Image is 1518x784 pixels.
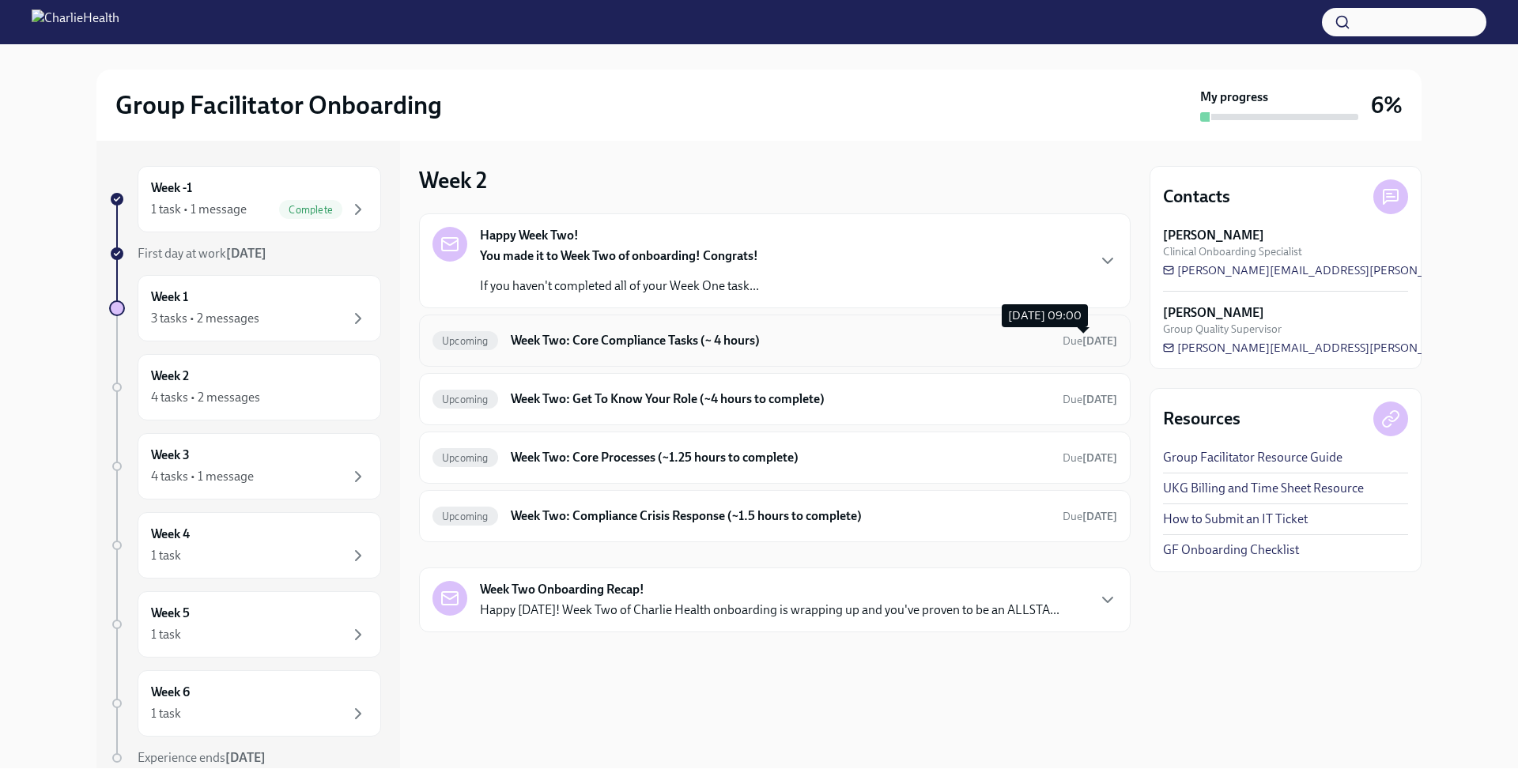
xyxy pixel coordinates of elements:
[1163,407,1240,431] h4: Resources
[1063,393,1117,406] span: Due
[1163,244,1302,259] span: Clinical Onboarding Specialist
[432,386,1117,412] a: UpcomingWeek Two: Get To Know Your Role (~4 hours to complete)Due[DATE]
[151,288,188,306] h6: Week 1
[432,445,1117,470] a: UpcomingWeek Two: Core Processes (~1.25 hours to complete)Due[DATE]
[109,354,381,420] a: Week 24 tasks • 2 messages
[151,310,259,327] div: 3 tasks • 2 messages
[1063,334,1117,348] span: Due
[151,626,181,643] div: 1 task
[1163,304,1264,322] strong: [PERSON_NAME]
[1163,541,1299,559] a: GF Onboarding Checklist
[432,503,1117,529] a: UpcomingWeek Two: Compliance Crisis Response (~1.5 hours to complete)Due[DATE]
[151,179,192,197] h6: Week -1
[1082,334,1117,348] strong: [DATE]
[151,605,190,622] h6: Week 5
[1082,451,1117,465] strong: [DATE]
[1200,89,1268,106] strong: My progress
[480,277,759,295] p: If you haven't completed all of your Week One task...
[1163,449,1342,466] a: Group Facilitator Resource Guide
[109,245,381,262] a: First day at work[DATE]
[151,367,189,385] h6: Week 2
[151,468,254,485] div: 4 tasks • 1 message
[511,390,1050,408] h6: Week Two: Get To Know Your Role (~4 hours to complete)
[138,750,266,765] span: Experience ends
[432,335,498,347] span: Upcoming
[151,526,190,543] h6: Week 4
[151,389,260,406] div: 4 tasks • 2 messages
[279,204,342,216] span: Complete
[432,328,1117,353] a: UpcomingWeek Two: Core Compliance Tasks (~ 4 hours)Due[DATE]
[1163,185,1230,209] h4: Contacts
[511,449,1050,466] h6: Week Two: Core Processes (~1.25 hours to complete)
[109,433,381,499] a: Week 34 tasks • 1 message
[151,447,190,464] h6: Week 3
[109,512,381,579] a: Week 41 task
[1163,511,1308,528] a: How to Submit an IT Ticket
[151,547,181,564] div: 1 task
[1163,480,1364,497] a: UKG Billing and Time Sheet Resource
[151,684,190,701] h6: Week 6
[109,275,381,341] a: Week 13 tasks • 2 messages
[1082,510,1117,523] strong: [DATE]
[226,246,266,261] strong: [DATE]
[151,705,181,722] div: 1 task
[511,507,1050,525] h6: Week Two: Compliance Crisis Response (~1.5 hours to complete)
[109,670,381,737] a: Week 61 task
[109,591,381,658] a: Week 51 task
[1163,227,1264,244] strong: [PERSON_NAME]
[419,166,487,194] h3: Week 2
[1063,510,1117,523] span: Due
[109,166,381,232] a: Week -11 task • 1 messageComplete
[225,750,266,765] strong: [DATE]
[151,201,247,218] div: 1 task • 1 message
[1063,450,1117,465] span: September 22nd, 2025 09:00
[1063,451,1117,465] span: Due
[1371,91,1403,119] h3: 6%
[1063,509,1117,524] span: September 22nd, 2025 09:00
[1163,322,1282,337] span: Group Quality Supervisor
[32,9,119,35] img: CharlieHealth
[511,332,1050,349] h6: Week Two: Core Compliance Tasks (~ 4 hours)
[115,89,442,121] h2: Group Facilitator Onboarding
[480,601,1059,619] p: Happy [DATE]! Week Two of Charlie Health onboarding is wrapping up and you've proven to be an ALL...
[480,581,644,598] strong: Week Two Onboarding Recap!
[480,227,579,244] strong: Happy Week Two!
[138,246,266,261] span: First day at work
[432,511,498,522] span: Upcoming
[480,248,758,263] strong: You made it to Week Two of onboarding! Congrats!
[1063,392,1117,407] span: September 22nd, 2025 09:00
[1082,393,1117,406] strong: [DATE]
[432,452,498,464] span: Upcoming
[432,394,498,405] span: Upcoming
